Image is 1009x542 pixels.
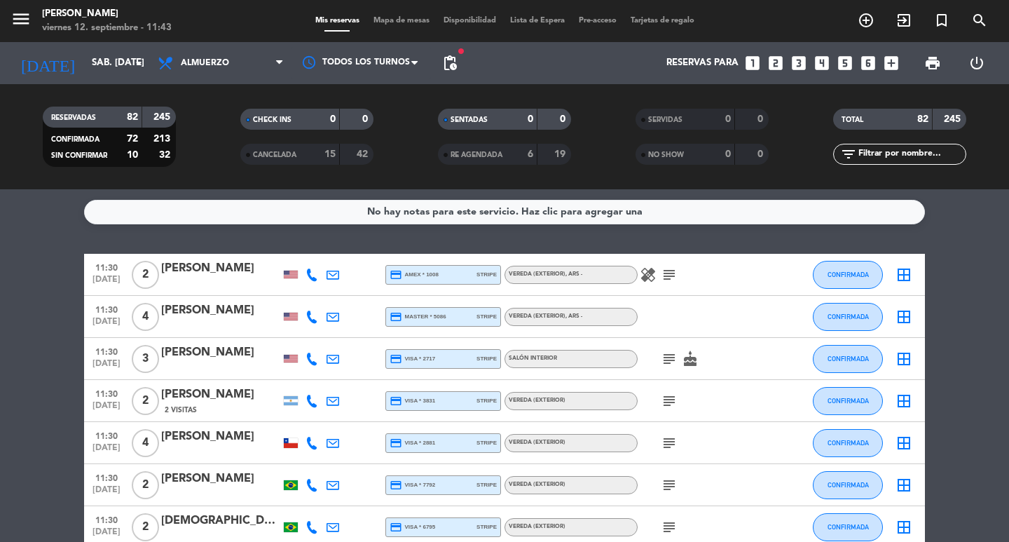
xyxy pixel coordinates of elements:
i: exit_to_app [895,12,912,29]
span: CONFIRMADA [828,523,869,531]
span: 2 [132,513,159,541]
div: viernes 12. septiembre - 11:43 [42,21,172,35]
i: cake [682,351,699,367]
span: CANCELADA [253,151,296,158]
strong: 245 [153,112,173,122]
span: RESERVADAS [51,114,96,121]
span: CHECK INS [253,116,291,123]
i: border_all [895,477,912,494]
span: CONFIRMADA [828,397,869,405]
span: [DATE] [89,401,124,417]
strong: 10 [127,150,138,160]
strong: 0 [528,114,533,124]
strong: 245 [944,114,963,124]
span: Tarjetas de regalo [624,17,701,25]
span: stripe [476,312,497,321]
strong: 213 [153,134,173,144]
strong: 82 [127,112,138,122]
div: [PERSON_NAME] [161,386,280,404]
i: looks_5 [836,54,854,72]
i: add_box [882,54,900,72]
i: [DATE] [11,48,85,79]
i: credit_card [390,479,402,492]
i: credit_card [390,437,402,449]
span: [DATE] [89,317,124,333]
span: CONFIRMADA [828,271,869,278]
span: amex * 1008 [390,269,439,281]
i: add_circle_outline [858,12,874,29]
span: 4 [132,303,159,331]
span: , ARS - [565,313,582,319]
i: credit_card [390,353,402,365]
strong: 0 [757,114,766,124]
span: Vereda (EXTERIOR) [509,524,565,529]
i: subject [661,393,678,409]
span: stripe [476,396,497,405]
button: CONFIRMADA [813,429,883,457]
i: border_all [895,266,912,283]
span: stripe [476,270,497,279]
span: 11:30 [89,469,124,485]
i: credit_card [390,395,402,407]
span: 11:30 [89,427,124,443]
span: Vereda (EXTERIOR) [509,482,565,487]
button: CONFIRMADA [813,387,883,415]
div: [DEMOGRAPHIC_DATA][PERSON_NAME] [161,512,280,530]
i: border_all [895,393,912,409]
span: 11:30 [89,259,124,275]
span: Vereda (EXTERIOR) [509,313,582,319]
span: [DATE] [89,443,124,459]
strong: 6 [528,149,533,159]
strong: 19 [554,149,568,159]
i: arrow_drop_down [130,55,147,72]
strong: 15 [324,149,336,159]
button: CONFIRMADA [813,303,883,331]
div: [PERSON_NAME] [161,302,280,320]
i: credit_card [390,269,402,281]
span: Mis reservas [308,17,366,25]
button: CONFIRMADA [813,345,883,373]
strong: 32 [159,150,173,160]
span: Salón interior [509,355,557,361]
span: 11:30 [89,385,124,401]
span: Lista de Espera [503,17,572,25]
span: 3 [132,345,159,373]
i: turned_in_not [933,12,950,29]
span: 4 [132,429,159,457]
i: menu [11,8,32,29]
span: Vereda (EXTERIOR) [509,440,565,445]
div: No hay notas para este servicio. Haz clic para agregar una [367,204,643,220]
span: 11:30 [89,301,124,317]
i: search [971,12,988,29]
i: border_all [895,435,912,452]
i: border_all [895,309,912,325]
i: filter_list [840,146,857,163]
span: NO SHOW [648,151,684,158]
strong: 72 [127,134,138,144]
span: stripe [476,354,497,363]
button: CONFIRMADA [813,261,883,289]
span: Vereda (EXTERIOR) [509,271,582,277]
span: [DATE] [89,275,124,291]
span: visa * 3831 [390,395,435,407]
span: CONFIRMADA [828,355,869,363]
i: looks_two [767,54,785,72]
strong: 42 [357,149,371,159]
div: [PERSON_NAME] [42,7,172,21]
span: 2 [132,261,159,289]
i: looks_4 [813,54,831,72]
span: fiber_manual_record [457,47,465,55]
i: subject [661,477,678,494]
strong: 0 [725,114,731,124]
strong: 0 [725,149,731,159]
span: 2 [132,471,159,499]
i: credit_card [390,311,402,323]
span: stripe [476,480,497,489]
span: visa * 2881 [390,437,435,449]
span: CONFIRMADA [828,439,869,447]
span: Disponibilidad [437,17,503,25]
span: Pre-acceso [572,17,624,25]
div: [PERSON_NAME] [161,344,280,362]
i: border_all [895,519,912,536]
span: 11:30 [89,511,124,527]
